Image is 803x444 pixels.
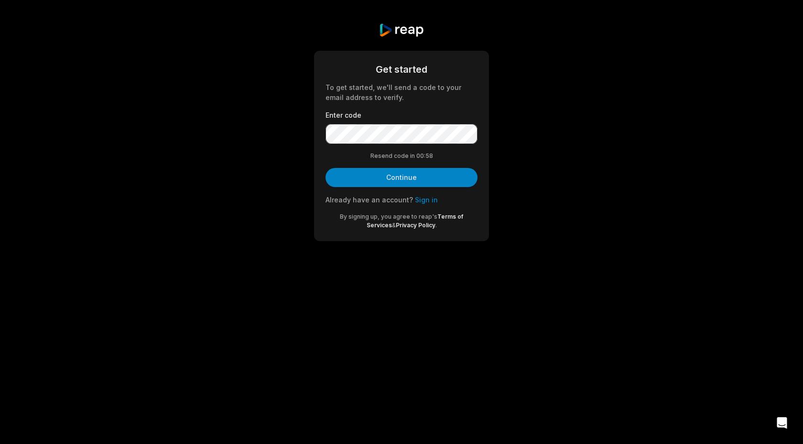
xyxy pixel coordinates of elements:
[326,82,477,102] div: To get started, we'll send a code to your email address to verify.
[326,110,477,120] label: Enter code
[367,213,464,229] a: Terms of Services
[326,62,477,77] div: Get started
[326,152,477,160] div: Resend code in 00:
[392,222,396,229] span: &
[340,213,437,220] span: By signing up, you agree to reap's
[435,222,437,229] span: .
[326,196,413,204] span: Already have an account?
[415,196,438,204] a: Sign in
[425,152,433,160] span: 58
[379,23,424,37] img: reap
[396,222,435,229] a: Privacy Policy
[770,411,793,434] div: Open Intercom Messenger
[326,168,477,187] button: Continue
